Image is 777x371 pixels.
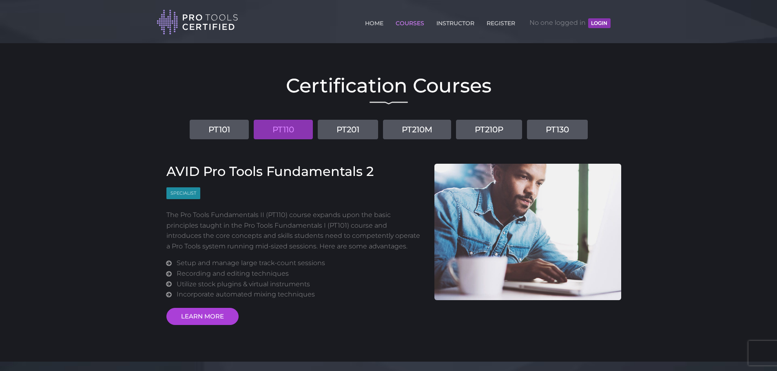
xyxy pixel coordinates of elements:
[363,15,385,28] a: HOME
[318,120,378,139] a: PT201
[177,279,422,290] li: Utilize stock plugins & virtual instruments
[456,120,522,139] a: PT210P
[166,210,423,251] p: The Pro Tools Fundamentals II (PT110) course expands upon the basic principles taught in the Pro ...
[177,258,422,268] li: Setup and manage large track-count sessions
[254,120,313,139] a: PT110
[383,120,451,139] a: PT210M
[166,187,200,199] span: Specialist
[166,164,423,179] h3: AVID Pro Tools Fundamentals 2
[588,18,610,28] button: LOGIN
[190,120,249,139] a: PT101
[166,308,239,325] a: LEARN MORE
[157,9,238,35] img: Pro Tools Certified Logo
[434,15,476,28] a: INSTRUCTOR
[156,76,621,95] h2: Certification Courses
[177,289,422,300] li: Incorporate automated mixing techniques
[394,15,426,28] a: COURSES
[529,11,610,35] span: No one logged in
[434,164,621,300] img: AVID Pro Tools Fundamentals 2 Course
[485,15,517,28] a: REGISTER
[527,120,588,139] a: PT130
[370,101,408,105] img: decorative line
[177,268,422,279] li: Recording and editing techniques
